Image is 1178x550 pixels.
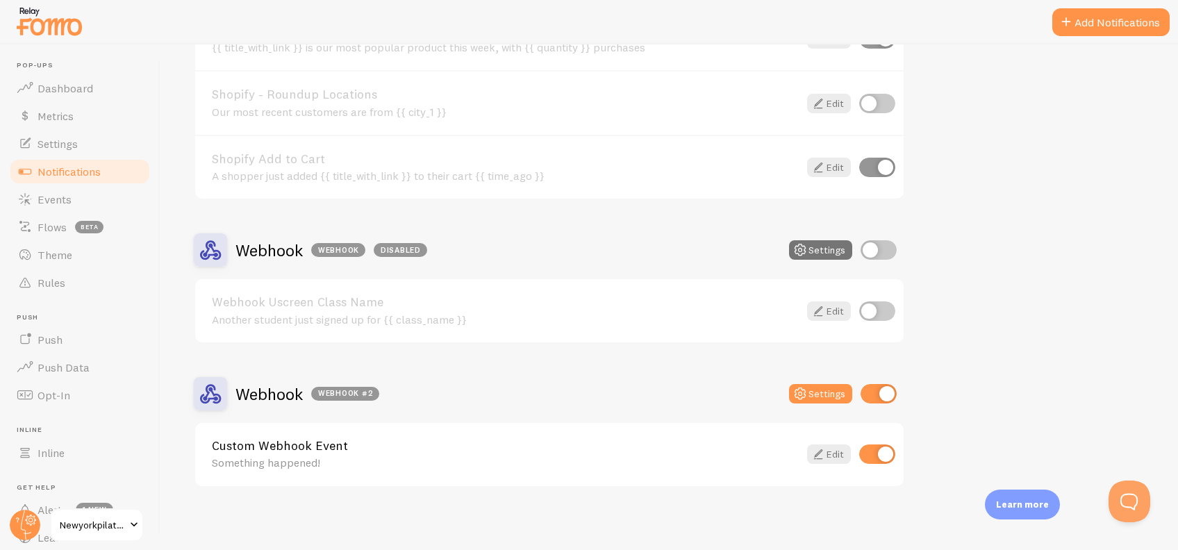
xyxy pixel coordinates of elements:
a: Shopify Add to Cart [212,153,799,165]
a: Alerts 1 new [8,496,151,524]
div: Webhook #2 [311,387,379,401]
span: Push Data [38,360,90,374]
a: Webhook Uscreen Class Name [212,296,799,308]
a: Dashboard [8,74,151,102]
a: Push [8,326,151,353]
span: Dashboard [38,81,93,95]
a: Theme [8,241,151,269]
span: Push [38,333,63,347]
span: Newyorkpilates [60,517,126,533]
span: Settings [38,137,78,151]
button: Settings [789,240,852,260]
span: beta [75,221,103,233]
span: Get Help [17,483,151,492]
span: Rules [38,276,65,290]
span: Flows [38,220,67,234]
span: Metrics [38,109,74,123]
img: Webhook [194,377,227,410]
a: Settings [8,130,151,158]
a: Rules [8,269,151,297]
a: Shopify - Roundup Locations [212,88,799,101]
iframe: Help Scout Beacon - Open [1109,481,1150,522]
span: Push [17,313,151,322]
span: Opt-In [38,388,70,402]
span: 1 new [76,503,113,517]
a: Push Data [8,353,151,381]
img: fomo-relay-logo-orange.svg [15,3,84,39]
div: {{ title_with_link }} is our most popular product this week, with {{ quantity }} purchases [212,41,799,53]
div: Our most recent customers are from {{ city_1 }} [212,106,799,118]
a: Metrics [8,102,151,130]
button: Settings [789,384,852,403]
a: Inline [8,439,151,467]
a: Custom Webhook Event [212,440,799,452]
div: Disabled [374,243,427,257]
a: Edit [807,158,851,177]
h2: Webhook [235,240,427,261]
div: Learn more [985,490,1060,519]
a: Opt-In [8,381,151,409]
div: Another student just signed up for {{ class_name }} [212,313,799,326]
a: Newyorkpilates [50,508,144,542]
div: Webhook [311,243,365,257]
a: Flows beta [8,213,151,241]
img: Webhook [194,233,227,267]
p: Learn more [996,498,1049,511]
span: Notifications [38,165,101,178]
a: Edit [807,94,851,113]
a: Edit [807,301,851,321]
a: Edit [807,444,851,464]
div: A shopper just added {{ title_with_link }} to their cart {{ time_ago }} [212,169,799,182]
h2: Webhook [235,383,379,405]
span: Inline [17,426,151,435]
span: Theme [38,248,72,262]
span: Pop-ups [17,61,151,70]
a: Notifications [8,158,151,185]
span: Alerts [38,503,67,517]
span: Inline [38,446,65,460]
div: Something happened! [212,456,799,469]
a: Events [8,185,151,213]
span: Events [38,192,72,206]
